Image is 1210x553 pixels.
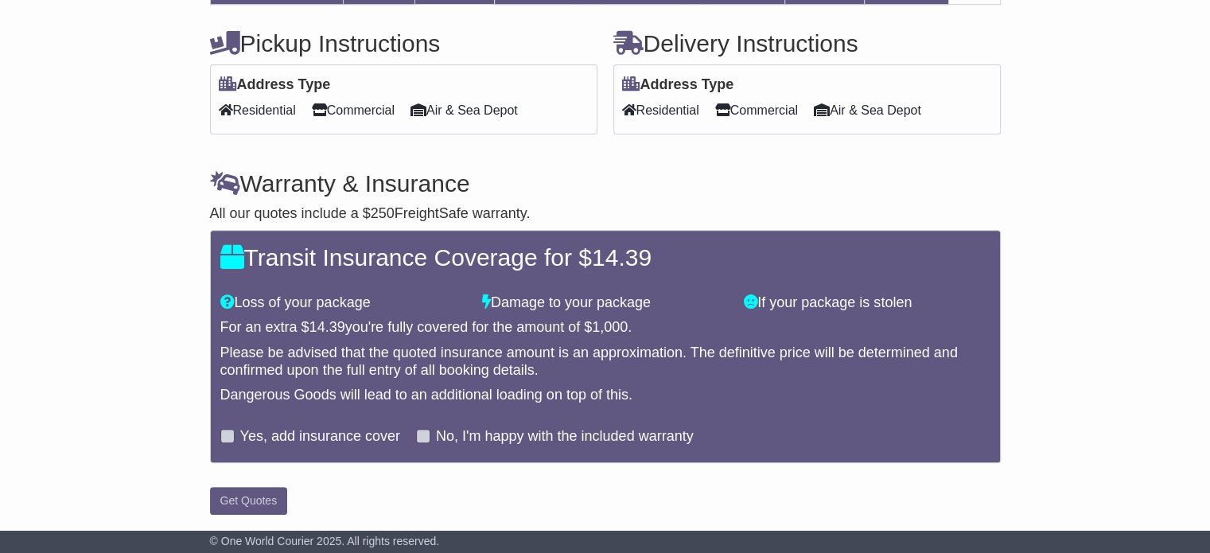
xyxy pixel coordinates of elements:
[210,170,1001,197] h4: Warranty & Insurance
[312,98,395,123] span: Commercial
[220,345,990,379] div: Please be advised that the quoted insurance amount is an approximation. The definitive price will...
[371,205,395,221] span: 250
[220,387,990,404] div: Dangerous Goods will lead to an additional loading on top of this.
[309,319,345,335] span: 14.39
[622,98,699,123] span: Residential
[715,98,798,123] span: Commercial
[436,428,694,446] label: No, I'm happy with the included warranty
[220,244,990,271] h4: Transit Insurance Coverage for $
[613,30,1001,56] h4: Delivery Instructions
[210,205,1001,223] div: All our quotes include a $ FreightSafe warranty.
[210,487,288,515] button: Get Quotes
[220,319,990,337] div: For an extra $ you're fully covered for the amount of $ .
[592,319,628,335] span: 1,000
[210,30,597,56] h4: Pickup Instructions
[474,294,736,312] div: Damage to your package
[592,244,652,271] span: 14.39
[219,76,331,94] label: Address Type
[814,98,921,123] span: Air & Sea Depot
[410,98,518,123] span: Air & Sea Depot
[219,98,296,123] span: Residential
[212,294,474,312] div: Loss of your package
[736,294,998,312] div: If your package is stolen
[622,76,734,94] label: Address Type
[240,428,400,446] label: Yes, add insurance cover
[210,535,440,547] span: © One World Courier 2025. All rights reserved.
